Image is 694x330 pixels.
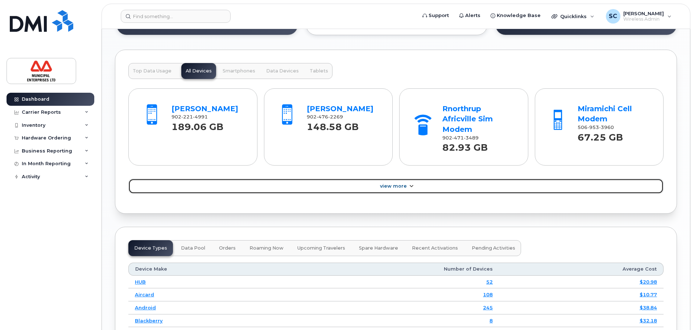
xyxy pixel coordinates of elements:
span: SC [609,12,617,21]
div: Quicklinks [546,9,599,24]
strong: 67.25 GB [578,128,623,143]
span: Knowledge Base [497,12,541,19]
th: Number of Devices [285,263,499,276]
span: View More [380,183,407,189]
span: 953 [587,125,599,130]
span: 221 [181,114,193,120]
div: Saket Chandan [601,9,677,24]
strong: 82.93 GB [442,138,488,153]
a: Alerts [454,8,486,23]
a: 108 [483,292,493,297]
th: Device Make [128,263,285,276]
a: $10.77 [640,292,657,297]
span: Quicklinks [560,13,587,19]
a: $20.98 [640,279,657,285]
a: [PERSON_NAME] [172,104,238,113]
span: Alerts [465,12,480,19]
span: 471 [452,135,464,141]
span: 902 [307,114,343,120]
strong: 148.58 GB [307,117,359,132]
span: Upcoming Travelers [297,245,345,251]
span: Orders [219,245,236,251]
span: Smartphones [223,68,255,74]
button: Data Devices [262,63,303,79]
a: Blackberry [135,318,163,323]
span: Spare Hardware [359,245,398,251]
span: Wireless Admin [623,16,664,22]
span: Data Devices [266,68,299,74]
span: 3489 [464,135,479,141]
span: 902 [172,114,208,120]
span: Recent Activations [412,245,458,251]
th: Average Cost [499,263,664,276]
a: [PERSON_NAME] [307,104,373,113]
strong: 189.06 GB [172,117,223,132]
span: Support [429,12,449,19]
a: Aircard [135,292,154,297]
span: Data Pool [181,245,205,251]
a: HUB [135,279,146,285]
a: Rnorthrup Africville Sim Modem [442,104,493,134]
a: 52 [486,279,493,285]
span: [PERSON_NAME] [623,11,664,16]
a: 8 [489,318,493,323]
a: Support [417,8,454,23]
a: Android [135,305,156,310]
a: Miramichi Cell Modem [578,104,632,124]
span: Tablets [310,68,328,74]
span: Roaming Now [249,245,284,251]
span: 2269 [328,114,343,120]
span: 476 [317,114,328,120]
span: Top Data Usage [133,68,172,74]
a: $32.18 [640,318,657,323]
span: 4991 [193,114,208,120]
span: Pending Activities [472,245,515,251]
a: $38.84 [640,305,657,310]
span: 902 [442,135,479,141]
button: Tablets [305,63,332,79]
button: Smartphones [218,63,260,79]
a: View More [128,179,664,194]
button: Top Data Usage [128,63,176,79]
a: Knowledge Base [486,8,546,23]
span: 506 [578,125,614,130]
a: 245 [483,305,493,310]
input: Find something... [121,10,231,23]
span: 3960 [599,125,614,130]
